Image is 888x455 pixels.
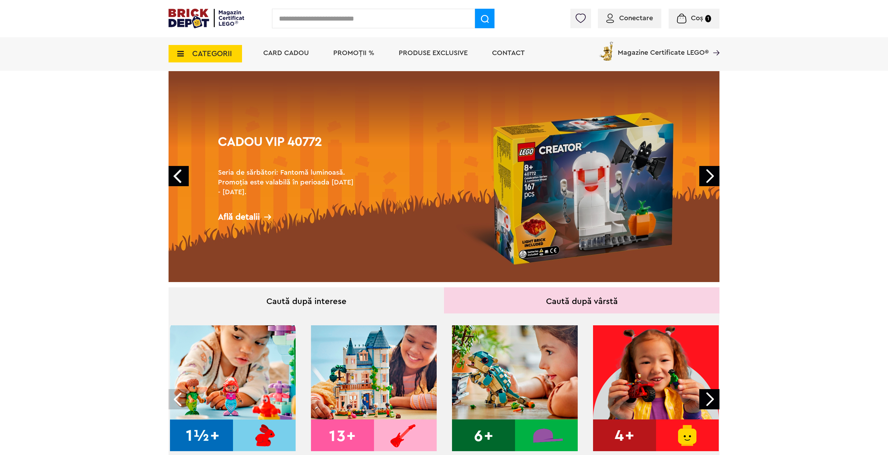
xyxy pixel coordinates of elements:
a: Conectare [606,15,653,22]
img: 6+ [452,325,578,451]
span: CATEGORII [192,50,232,58]
a: Contact [492,50,525,56]
span: Conectare [619,15,653,22]
span: Magazine Certificate LEGO® [618,40,709,56]
img: 13+ [311,325,437,451]
a: Prev [169,166,189,186]
div: Caută după vârstă [444,287,719,313]
a: Next [699,166,719,186]
a: Produse exclusive [399,50,468,56]
a: Card Cadou [263,50,309,56]
a: Cadou VIP 40772Seria de sărbători: Fantomă luminoasă. Promoția este valabilă în perioada [DATE] -... [169,71,719,282]
span: Coș [691,15,703,22]
a: Magazine Certificate LEGO® [709,40,719,47]
img: 4+ [593,325,719,451]
div: Află detalii [218,213,357,221]
img: 1.5+ [170,325,296,451]
h1: Cadou VIP 40772 [218,136,357,161]
h2: Seria de sărbători: Fantomă luminoasă. Promoția este valabilă în perioada [DATE] - [DATE]. [218,168,357,197]
small: 1 [705,15,711,22]
a: PROMOȚII % [333,50,374,56]
div: Caută după interese [169,287,444,313]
